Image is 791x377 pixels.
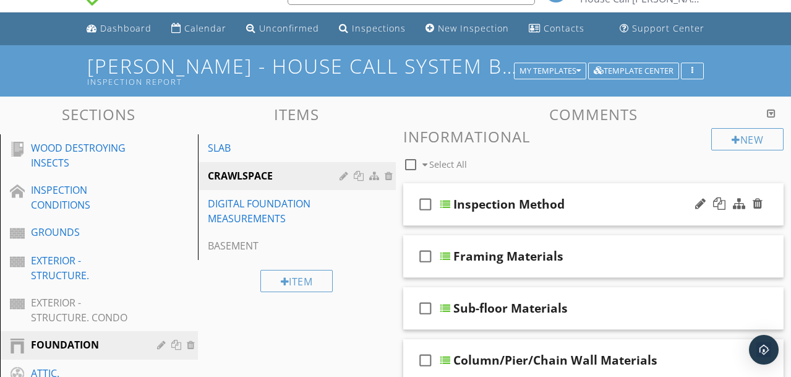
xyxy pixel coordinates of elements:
h3: Comments [403,106,784,123]
i: check_box_outline_blank [416,189,435,219]
div: Dashboard [100,22,152,34]
div: BASEMENT [208,238,343,253]
div: INSPECTION CONDITIONS [31,183,139,212]
div: Calendar [184,22,226,34]
div: Unconfirmed [259,22,319,34]
div: Column/Pier/Chain Wall Materials [453,353,657,368]
div: Inspections [352,22,406,34]
div: Contacts [544,22,584,34]
div: New Inspection [438,22,509,34]
a: Template Center [588,64,679,76]
h3: Items [198,106,396,123]
h3: Informational [403,128,784,145]
div: Item [260,270,333,292]
a: New Inspection [421,17,514,40]
a: Calendar [166,17,231,40]
div: WOOD DESTROYING INSECTS [31,141,139,170]
a: Dashboard [82,17,156,40]
div: SLAB [208,141,343,155]
div: DIGITAL FOUNDATION MEASUREMENTS [208,196,343,226]
div: New [711,128,784,150]
div: Template Center [594,67,673,76]
div: Open Intercom Messenger [749,335,779,365]
div: CRAWLSPACE [208,168,343,183]
h1: [PERSON_NAME] - House Call System Basic -v4.0- Filled from House Call [PERSON_NAME] © 2023 Royal ... [87,55,704,87]
i: check_box_outline_blank [416,345,435,375]
i: check_box_outline_blank [416,241,435,271]
div: GROUNDS [31,225,139,240]
div: Framing Materials [453,249,563,264]
a: Support Center [615,17,709,40]
a: Contacts [524,17,589,40]
div: EXTERIOR - STRUCTURE. [31,253,139,283]
button: My Templates [514,63,586,80]
a: Unconfirmed [241,17,324,40]
span: Select All [429,158,467,170]
button: Template Center [588,63,679,80]
i: check_box_outline_blank [416,293,435,323]
div: My Templates [519,67,581,76]
div: EXTERIOR - STRUCTURE. CONDO [31,295,139,325]
div: Inspection Report [87,77,519,87]
div: Support Center [632,22,704,34]
div: FOUNDATION [31,337,139,352]
div: Sub-floor Materials [453,301,568,316]
a: Inspections [334,17,411,40]
div: Inspection Method [453,197,565,212]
